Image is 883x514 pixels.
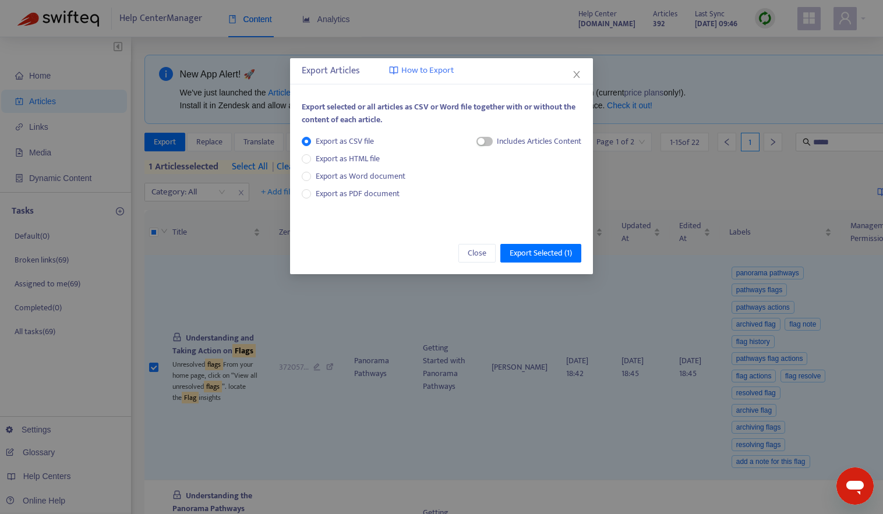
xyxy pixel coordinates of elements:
[302,64,581,78] div: Export Articles
[311,170,410,183] span: Export as Word document
[389,66,398,75] img: image-link
[836,467,874,505] iframe: Button to launch messaging window
[458,244,496,263] button: Close
[311,153,384,165] span: Export as HTML file
[316,187,400,200] span: Export as PDF document
[468,247,486,260] span: Close
[510,247,572,260] span: Export Selected ( 1 )
[497,135,581,148] div: Includes Articles Content
[572,70,581,79] span: close
[302,100,575,126] span: Export selected or all articles as CSV or Word file together with or without the content of each ...
[401,64,454,77] span: How to Export
[500,244,581,263] button: Export Selected (1)
[389,64,454,77] a: How to Export
[311,135,379,148] span: Export as CSV file
[570,68,583,81] button: Close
